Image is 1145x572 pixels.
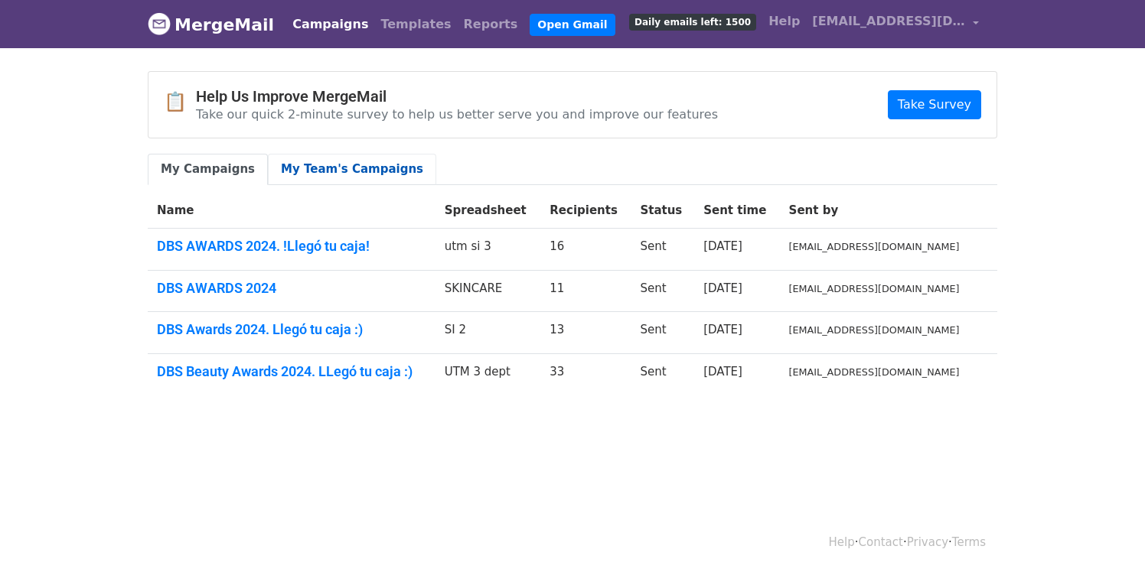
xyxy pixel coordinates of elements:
td: SKINCARE [435,270,541,312]
a: DBS AWARDS 2024. !Llegó tu caja! [157,238,426,255]
td: 13 [540,312,631,354]
span: [EMAIL_ADDRESS][DOMAIN_NAME] [812,12,965,31]
a: My Team's Campaigns [268,154,436,185]
a: Daily emails left: 1500 [623,6,762,37]
td: Sent [631,353,694,395]
a: Campaigns [286,9,374,40]
a: Take Survey [888,90,981,119]
a: Help [762,6,806,37]
a: [DATE] [703,365,742,379]
a: Privacy [907,535,948,549]
th: Sent by [780,193,978,229]
small: [EMAIL_ADDRESS][DOMAIN_NAME] [789,283,960,294]
td: utm si 3 [435,229,541,271]
a: MergeMail [148,8,274,41]
td: SI 2 [435,312,541,354]
div: Widget de chat [1068,499,1145,572]
a: DBS AWARDS 2024 [157,280,426,297]
td: Sent [631,312,694,354]
a: Templates [374,9,457,40]
a: [DATE] [703,281,742,295]
a: [DATE] [703,323,742,336]
iframe: Chat Widget [1068,499,1145,572]
th: Sent time [694,193,779,229]
td: 16 [540,229,631,271]
td: UTM 3 dept [435,353,541,395]
a: DBS Beauty Awards 2024. LLegó tu caja :) [157,363,426,380]
small: [EMAIL_ADDRESS][DOMAIN_NAME] [789,366,960,378]
span: 📋 [164,91,196,113]
a: [DATE] [703,239,742,253]
th: Name [148,193,435,229]
a: Open Gmail [530,14,615,36]
a: Contact [859,535,903,549]
a: [EMAIL_ADDRESS][DOMAIN_NAME] [806,6,985,42]
a: DBS Awards 2024. Llegó tu caja :) [157,321,426,338]
p: Take our quick 2-minute survey to help us better serve you and improve our features [196,106,718,122]
span: Daily emails left: 1500 [629,14,756,31]
h4: Help Us Improve MergeMail [196,87,718,106]
small: [EMAIL_ADDRESS][DOMAIN_NAME] [789,241,960,252]
img: MergeMail logo [148,12,171,35]
td: Sent [631,270,694,312]
a: Terms [952,535,986,549]
th: Status [631,193,694,229]
td: 33 [540,353,631,395]
td: Sent [631,229,694,271]
a: Help [829,535,855,549]
a: My Campaigns [148,154,268,185]
a: Reports [458,9,524,40]
th: Spreadsheet [435,193,541,229]
th: Recipients [540,193,631,229]
small: [EMAIL_ADDRESS][DOMAIN_NAME] [789,324,960,336]
td: 11 [540,270,631,312]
